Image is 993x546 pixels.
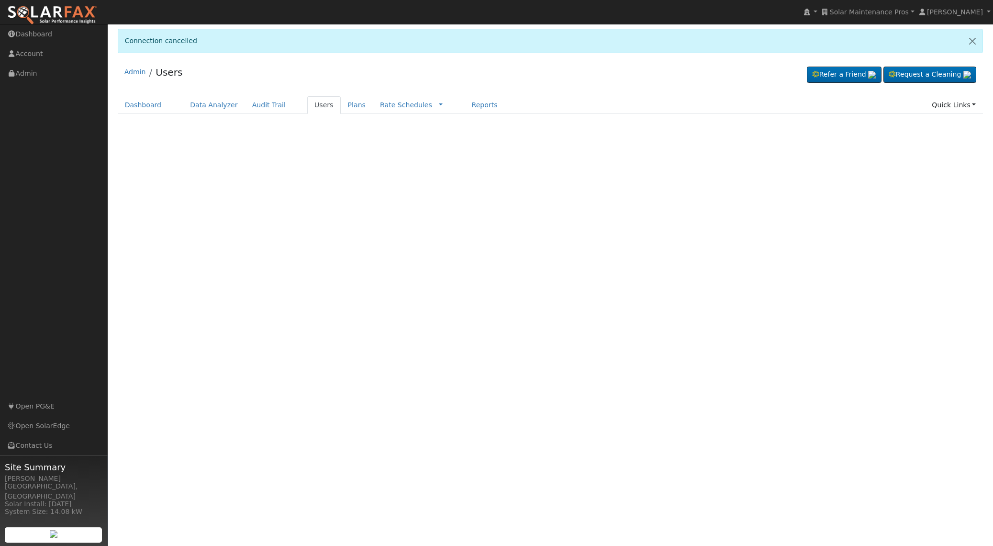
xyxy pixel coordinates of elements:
span: Site Summary [5,461,102,474]
div: Connection cancelled [118,29,983,53]
a: Dashboard [118,96,169,114]
div: Solar Install: [DATE] [5,499,102,509]
a: Refer a Friend [807,67,881,83]
div: System Size: 14.08 kW [5,507,102,517]
div: [PERSON_NAME] [5,474,102,484]
a: Users [307,96,341,114]
a: Audit Trail [245,96,293,114]
a: Rate Schedules [380,101,432,109]
a: Quick Links [925,96,983,114]
a: Data Analyzer [183,96,245,114]
img: retrieve [963,71,971,79]
img: retrieve [868,71,876,79]
a: Close [962,29,982,53]
a: Plans [341,96,373,114]
img: retrieve [50,530,57,538]
a: Admin [124,68,146,76]
a: Users [156,67,182,78]
a: Reports [464,96,504,114]
img: SolarFax [7,5,97,25]
span: [PERSON_NAME] [927,8,983,16]
div: [GEOGRAPHIC_DATA], [GEOGRAPHIC_DATA] [5,481,102,501]
span: Solar Maintenance Pros [830,8,909,16]
a: Request a Cleaning [883,67,976,83]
